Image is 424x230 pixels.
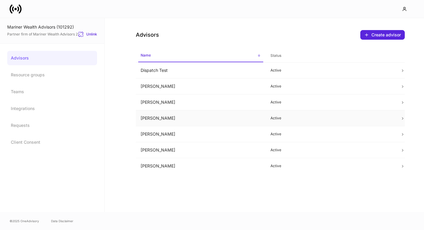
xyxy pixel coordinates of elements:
p: Active [270,116,391,121]
a: Mariner Wealth Advisors 2 [33,32,78,36]
h6: Status [270,53,281,58]
div: Create advisor [364,32,401,37]
p: Active [270,132,391,136]
span: Status [268,50,393,62]
button: Create advisor [360,30,405,40]
td: [PERSON_NAME] [136,94,266,110]
td: [PERSON_NAME] [136,110,266,126]
a: Advisors [7,51,97,65]
td: Dispatch Test [136,63,266,78]
a: Requests [7,118,97,133]
a: Data Disclaimer [51,219,73,223]
a: Resource groups [7,68,97,82]
h6: Name [141,52,151,58]
p: Active [270,100,391,105]
td: [PERSON_NAME] [136,142,266,158]
td: [PERSON_NAME] [136,78,266,94]
p: Active [270,164,391,168]
span: © 2025 OneAdvisory [10,219,39,223]
a: Client Consent [7,135,97,149]
button: Unlink [78,31,97,37]
span: Name [138,49,263,62]
p: Active [270,84,391,89]
a: Integrations [7,101,97,116]
p: Active [270,148,391,152]
div: Mariner Wealth Advisors (101292) [7,24,97,30]
a: Teams [7,84,97,99]
td: [PERSON_NAME] [136,158,266,174]
td: [PERSON_NAME] [136,126,266,142]
span: Partner firm of [7,32,78,37]
p: Active [270,68,391,73]
h4: Advisors [136,31,159,38]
